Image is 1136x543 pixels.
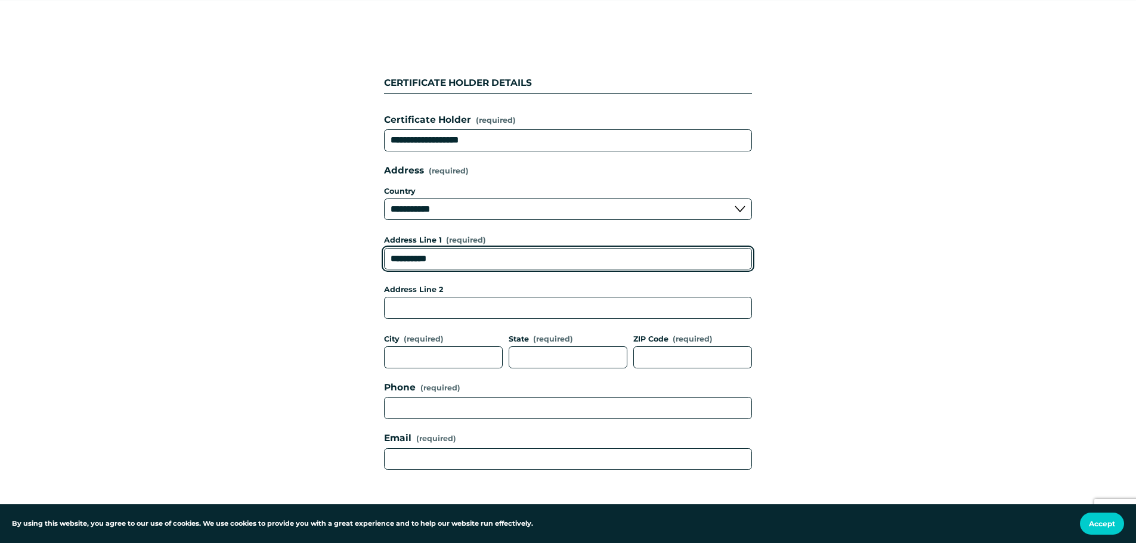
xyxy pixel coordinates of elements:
div: Country [384,183,752,198]
input: State [509,346,627,368]
input: ZIP Code [633,346,752,368]
input: Address Line 2 [384,297,752,319]
div: Address Line 2 [384,284,752,297]
div: CERTIFICATE HOLDER DETAILS [384,76,752,93]
span: (required) [476,114,516,126]
span: Address [384,163,424,178]
select: Country [384,198,752,221]
span: Phone [384,380,416,395]
p: By using this website, you agree to our use of cookies. We use cookies to provide you with a grea... [12,519,533,529]
span: (required) [404,336,444,343]
div: ZIP Code [633,333,752,346]
div: PROJECT DETAILS [384,489,752,535]
span: (required) [446,237,486,244]
div: City [384,333,503,346]
button: Accept [1080,513,1124,535]
span: (required) [416,433,456,445]
input: City [384,346,503,368]
span: Certificate Holder [384,113,471,128]
span: (required) [420,384,460,392]
div: Address Line 1 [384,234,752,247]
div: State [509,333,627,346]
span: Email [384,431,411,446]
input: Address Line 1 [384,248,752,270]
span: (required) [673,336,713,343]
span: (required) [533,336,573,343]
span: (required) [429,167,469,175]
span: Accept [1089,519,1115,528]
